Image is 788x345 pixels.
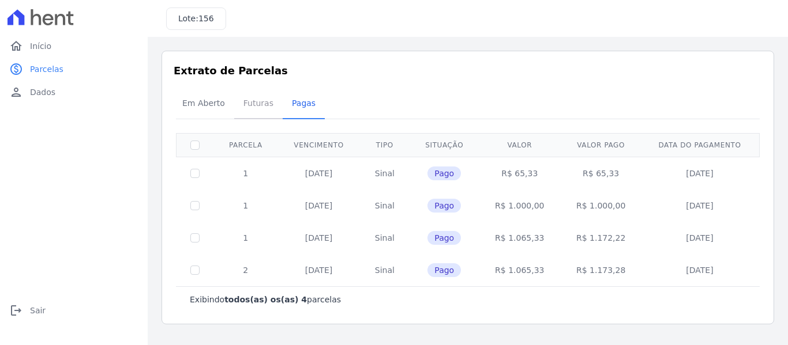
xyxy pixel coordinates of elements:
b: todos(as) os(as) 4 [224,295,307,304]
span: Pagas [285,92,322,115]
th: Data do pagamento [641,133,758,157]
th: Tipo [359,133,410,157]
i: home [9,39,23,53]
span: Pago [427,199,461,213]
th: Situação [410,133,479,157]
th: Valor pago [560,133,641,157]
span: Pago [427,166,461,180]
span: Pago [427,263,461,277]
i: paid [9,62,23,76]
td: 2 [213,254,278,286]
td: R$ 65,33 [560,157,641,189]
input: Só é possível selecionar pagamentos em aberto [190,266,200,275]
h3: Lote: [178,13,214,25]
td: Sinal [359,189,410,222]
td: 1 [213,189,278,222]
a: personDados [5,81,143,104]
td: [DATE] [641,157,758,189]
span: Sair [30,305,46,316]
input: Só é possível selecionar pagamentos em aberto [190,201,200,210]
span: Futuras [237,92,280,115]
p: Exibindo parcelas [190,294,341,305]
td: 1 [213,222,278,254]
a: paidParcelas [5,58,143,81]
span: 156 [198,14,214,23]
td: R$ 1.173,28 [560,254,641,286]
span: Em Aberto [175,92,232,115]
td: R$ 1.000,00 [479,189,560,222]
td: R$ 1.172,22 [560,222,641,254]
th: Parcela [213,133,278,157]
td: R$ 65,33 [479,157,560,189]
span: Pago [427,231,461,245]
td: [DATE] [278,157,360,189]
td: 1 [213,157,278,189]
td: [DATE] [278,222,360,254]
input: Só é possível selecionar pagamentos em aberto [190,233,200,242]
td: Sinal [359,222,410,254]
h3: Extrato de Parcelas [174,63,762,78]
input: Só é possível selecionar pagamentos em aberto [190,169,200,178]
i: person [9,85,23,99]
a: Pagas [283,89,325,119]
a: homeInício [5,35,143,58]
th: Valor [479,133,560,157]
td: R$ 1.000,00 [560,189,641,222]
td: [DATE] [641,189,758,222]
td: Sinal [359,157,410,189]
i: logout [9,304,23,317]
a: Futuras [234,89,283,119]
td: R$ 1.065,33 [479,222,560,254]
span: Parcelas [30,63,63,75]
td: [DATE] [278,254,360,286]
a: logoutSair [5,299,143,322]
a: Em Aberto [173,89,234,119]
td: R$ 1.065,33 [479,254,560,286]
span: Dados [30,86,55,98]
td: Sinal [359,254,410,286]
td: [DATE] [641,254,758,286]
th: Vencimento [278,133,360,157]
td: [DATE] [278,189,360,222]
td: [DATE] [641,222,758,254]
span: Início [30,40,51,52]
